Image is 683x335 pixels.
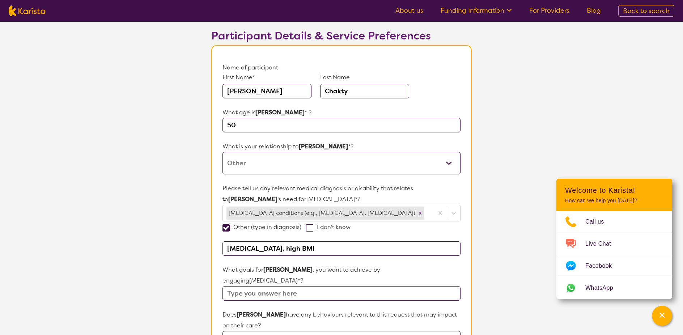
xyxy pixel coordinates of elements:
div: Remove Chronic pain conditions (e.g., fibromyalgia, neuropathy) [416,207,424,220]
p: What goals for , you want to achieve by engaging [MEDICAL_DATA] *? [222,264,461,286]
strong: [PERSON_NAME] [228,195,277,203]
span: Live Chat [585,238,620,249]
p: Please tell us any relevant medical diagnosis or disability that relates to 's need for [MEDICAL_... [222,183,461,205]
a: Web link opens in a new tab. [556,277,672,299]
h2: Welcome to Karista! [565,186,663,195]
a: Funding Information [441,6,512,15]
label: Other (type in diagnosis) [222,223,306,231]
button: Channel Menu [652,306,672,326]
a: About us [395,6,423,15]
img: Karista logo [9,5,45,16]
a: For Providers [529,6,569,15]
input: Type here [222,118,461,132]
p: Name of participant [222,62,461,73]
p: What age is * ? [222,107,461,118]
ul: Choose channel [556,211,672,299]
input: Please type diagnosis [222,241,461,256]
span: Call us [585,216,613,227]
div: Channel Menu [556,179,672,299]
p: Does have any behaviours relevant to this request that may impact on their care? [222,309,461,331]
label: I don't know [306,223,355,231]
h2: Participant Details & Service Preferences [211,29,472,42]
p: How can we help you [DATE]? [565,198,663,204]
strong: [PERSON_NAME] [263,266,313,273]
span: Facebook [585,260,620,271]
strong: [PERSON_NAME] [299,143,348,150]
span: Back to search [623,7,670,15]
p: Last Name [320,73,409,82]
a: Back to search [618,5,674,17]
strong: [PERSON_NAME] [255,109,305,116]
strong: [PERSON_NAME] [237,311,286,318]
p: First Name* [222,73,311,82]
p: What is your relationship to *? [222,141,461,152]
span: WhatsApp [585,283,622,293]
input: Type you answer here [222,286,461,301]
div: [MEDICAL_DATA] conditions (e.g., [MEDICAL_DATA], [MEDICAL_DATA]) [226,207,416,220]
a: Blog [587,6,601,15]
